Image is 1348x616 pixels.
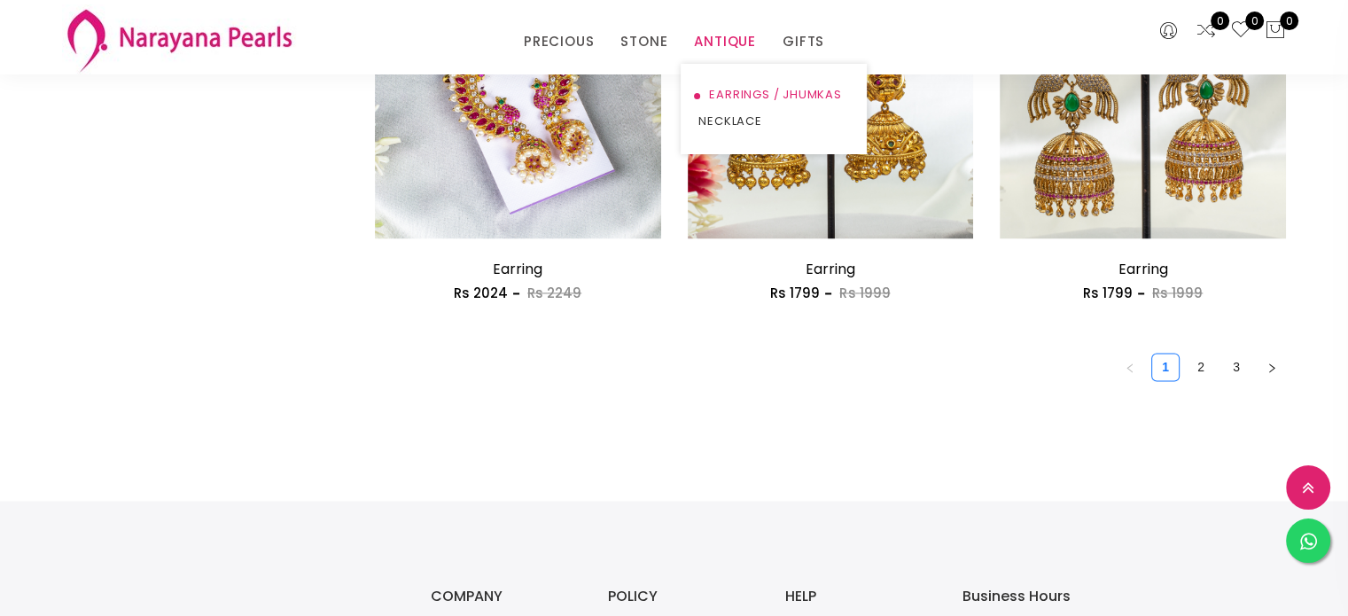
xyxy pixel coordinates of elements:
span: 0 [1211,12,1229,30]
span: Rs 2249 [527,284,581,302]
a: Earring [1118,259,1168,279]
h3: HELP [785,589,927,604]
button: 0 [1265,19,1286,43]
a: 1 [1152,354,1179,380]
span: right [1266,363,1277,373]
a: 0 [1196,19,1217,43]
li: 1 [1151,353,1180,381]
a: PRECIOUS [524,28,594,55]
a: Earring [806,259,855,279]
button: right [1258,353,1286,381]
a: ANTIQUE [694,28,756,55]
span: left [1125,363,1135,373]
li: 2 [1187,353,1215,381]
span: Rs 1999 [839,284,890,302]
span: 0 [1280,12,1298,30]
span: Rs 1799 [1083,284,1133,302]
h3: Business Hours [962,589,1104,604]
button: left [1116,353,1144,381]
span: Rs 1999 [1152,284,1203,302]
h3: COMPANY [431,589,573,604]
a: 2 [1188,354,1214,380]
a: 0 [1230,19,1251,43]
li: Next Page [1258,353,1286,381]
a: GIFTS [783,28,824,55]
a: Earring [493,259,542,279]
span: 0 [1245,12,1264,30]
h3: POLICY [608,589,750,604]
a: EARRINGS / JHUMKAS [698,82,849,108]
span: Rs 1799 [770,284,820,302]
span: Rs 2024 [454,284,508,302]
a: NECKLACE [698,108,849,135]
a: STONE [620,28,667,55]
li: Previous Page [1116,353,1144,381]
a: 3 [1223,354,1250,380]
li: 3 [1222,353,1251,381]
